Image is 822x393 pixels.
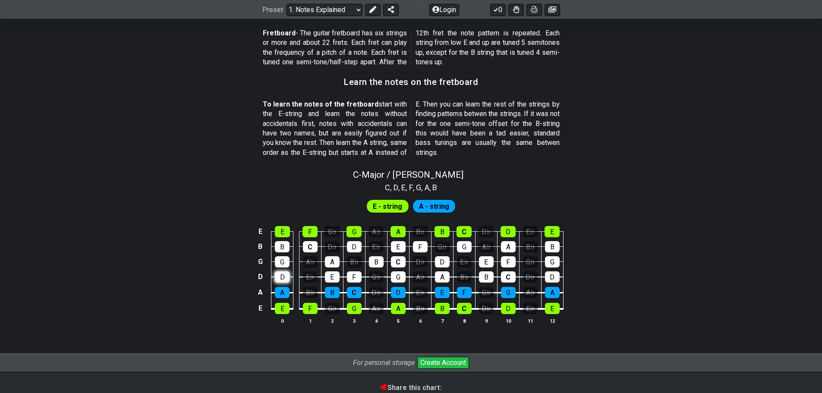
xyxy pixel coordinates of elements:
[383,3,399,16] button: Share Preset
[347,303,362,314] div: G
[275,287,290,298] div: A
[346,226,362,237] div: G
[523,241,538,252] div: B♭
[369,256,384,267] div: B
[457,241,472,252] div: G
[413,226,428,237] div: B♭
[501,303,516,314] div: D
[303,241,318,252] div: C
[343,316,365,325] th: 3
[508,3,524,16] button: Toggle Dexterity for all fretkits
[263,29,296,37] strong: Fretboard
[391,287,406,298] div: D
[479,256,494,267] div: E
[413,256,428,267] div: D♭
[413,287,428,298] div: E♭
[429,182,433,193] span: ,
[347,287,362,298] div: C
[255,269,265,285] td: D
[526,3,542,16] button: Print
[365,3,381,16] button: Edit Preset
[545,303,560,314] div: E
[275,271,290,283] div: D
[321,316,343,325] th: 2
[479,271,494,283] div: B
[325,303,340,314] div: G♭
[401,182,406,193] span: E
[391,271,406,283] div: G
[545,241,560,252] div: B
[325,271,340,283] div: E
[324,226,340,237] div: G♭
[303,256,318,267] div: A♭
[435,271,450,283] div: A
[457,303,472,314] div: C
[501,287,516,298] div: G
[255,239,265,254] td: B
[271,316,293,325] th: 0
[353,170,463,180] span: C - Major / [PERSON_NAME]
[353,358,415,367] i: For personal storage
[435,303,450,314] div: B
[523,256,538,267] div: G♭
[435,226,450,237] div: B
[287,3,362,16] select: Preset
[391,226,406,237] div: A
[457,226,472,237] div: C
[541,316,563,325] th: 12
[325,256,340,267] div: A
[523,287,538,298] div: A♭
[299,316,321,325] th: 1
[523,303,538,314] div: E♭
[413,182,416,193] span: ,
[347,241,362,252] div: D
[381,384,441,392] b: Share this chart:
[263,100,379,108] strong: To learn the notes of the fretboard
[344,77,478,87] h3: Learn the notes on the fretboard
[409,316,431,325] th: 6
[347,271,362,283] div: F
[368,226,384,237] div: A♭
[391,256,406,267] div: C
[385,182,390,193] span: C
[432,182,437,193] span: B
[457,287,472,298] div: F
[303,303,318,314] div: F
[545,3,560,16] button: Create image
[545,226,560,237] div: E
[391,303,406,314] div: A
[263,100,560,157] p: start with the E-string and learn the notes without accidentals first, notes with accidentals can...
[275,241,290,252] div: B
[413,271,428,283] div: A♭
[369,271,384,283] div: G♭
[325,287,340,298] div: B
[501,226,516,237] div: D
[479,241,494,252] div: A♭
[325,241,340,252] div: D♭
[381,180,441,194] section: Scale pitch classes
[373,200,402,213] span: First enable full edit mode to edit
[275,303,290,314] div: E
[255,224,265,239] td: E
[429,3,459,16] button: Login
[501,271,516,283] div: C
[369,287,384,298] div: D♭
[347,256,362,267] div: B♭
[453,316,475,325] th: 8
[475,316,497,325] th: 9
[417,357,469,369] button: Create Account
[255,285,265,301] td: A
[369,303,384,314] div: A♭
[387,316,409,325] th: 5
[479,303,494,314] div: D♭
[435,287,450,298] div: E
[523,226,538,237] div: E♭
[303,271,318,283] div: E♭
[369,241,384,252] div: E♭
[419,200,449,213] span: First enable full edit mode to edit
[457,256,472,267] div: E♭
[497,316,519,325] th: 10
[421,182,425,193] span: ,
[394,182,398,193] span: D
[302,226,318,237] div: F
